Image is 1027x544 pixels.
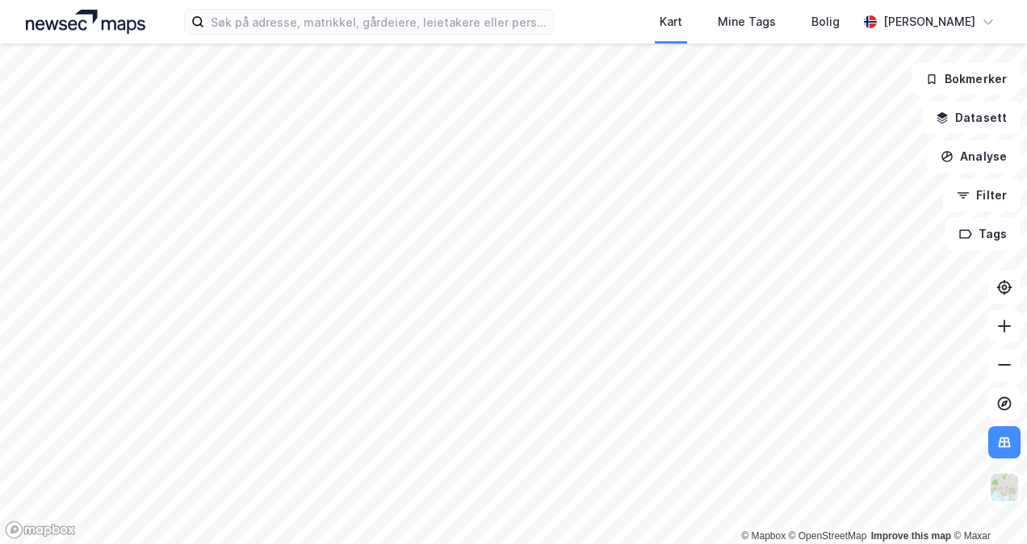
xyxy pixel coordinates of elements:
img: logo.a4113a55bc3d86da70a041830d287a7e.svg [26,10,145,34]
input: Søk på adresse, matrikkel, gårdeiere, leietakere eller personer [204,10,552,34]
div: Kontrollprogram for chat [946,467,1027,544]
button: Analyse [927,140,1021,173]
div: Bolig [811,12,840,31]
div: [PERSON_NAME] [883,12,975,31]
button: Bokmerker [912,63,1021,95]
button: Tags [945,218,1021,250]
div: Mine Tags [718,12,776,31]
button: Datasett [922,102,1021,134]
div: Kart [660,12,682,31]
iframe: Chat Widget [946,467,1027,544]
button: Filter [943,179,1021,211]
a: OpenStreetMap [789,530,867,542]
a: Improve this map [871,530,951,542]
a: Mapbox [741,530,786,542]
a: Mapbox homepage [5,521,76,539]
